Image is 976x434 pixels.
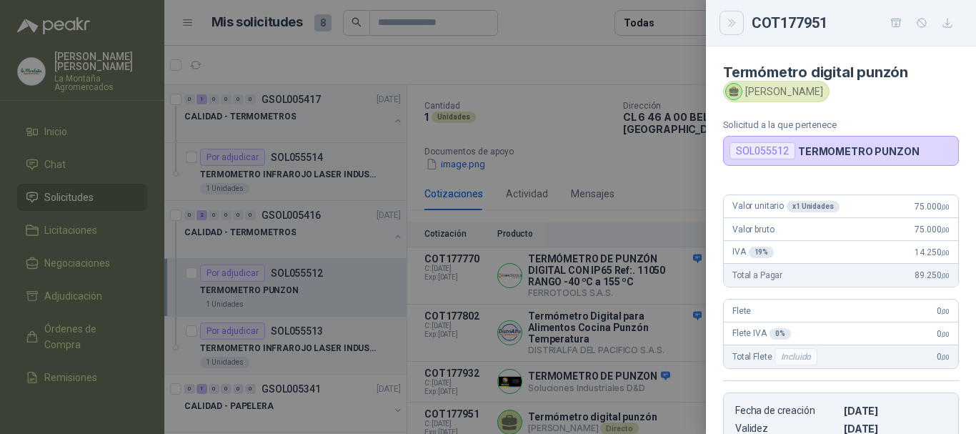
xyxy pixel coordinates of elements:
[752,11,959,34] div: COT177951
[775,348,817,365] div: Incluido
[941,203,950,211] span: ,00
[941,226,950,234] span: ,00
[723,14,740,31] button: Close
[749,247,775,258] div: 19 %
[770,328,791,340] div: 0 %
[937,306,950,316] span: 0
[735,405,838,417] p: Fecha de creación
[941,307,950,315] span: ,00
[937,352,950,362] span: 0
[732,270,782,280] span: Total a Pagar
[844,405,947,417] p: [DATE]
[732,225,774,235] span: Valor bruto
[915,270,950,280] span: 89.250
[915,247,950,257] span: 14.250
[915,225,950,235] span: 75.000
[723,81,830,102] div: [PERSON_NAME]
[937,329,950,339] span: 0
[732,328,791,340] span: Flete IVA
[941,249,950,257] span: ,00
[941,353,950,361] span: ,00
[941,330,950,338] span: ,00
[787,201,840,212] div: x 1 Unidades
[723,64,959,81] h4: Termómetro digital punzón
[729,142,795,159] div: SOL055512
[915,202,950,212] span: 75.000
[732,306,751,316] span: Flete
[732,348,820,365] span: Total Flete
[732,247,774,258] span: IVA
[798,145,920,157] p: TERMOMETRO PUNZON
[941,272,950,280] span: ,00
[723,119,959,130] p: Solicitud a la que pertenece
[732,201,840,212] span: Valor unitario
